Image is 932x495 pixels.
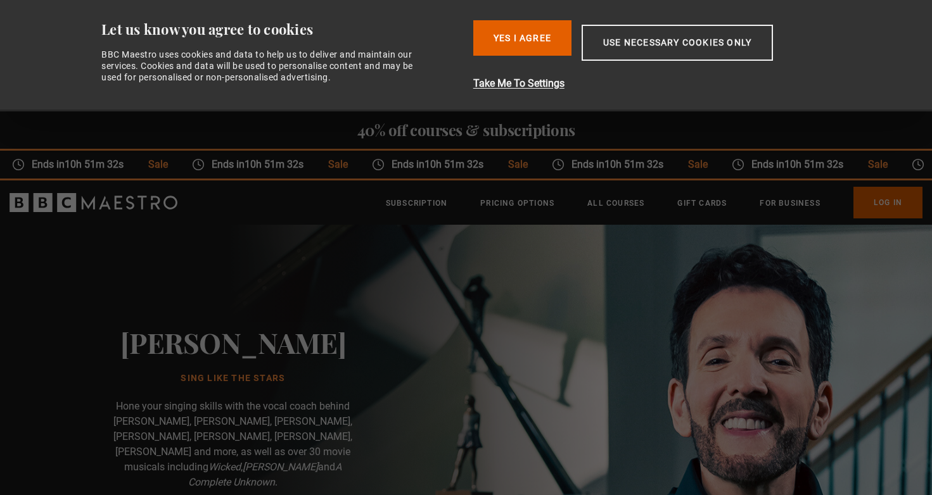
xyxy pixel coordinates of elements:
[677,197,727,210] a: Gift Cards
[232,158,291,170] time: 10h 51m 32s
[191,157,302,172] span: Ends in
[120,326,347,358] h2: [PERSON_NAME]
[853,187,922,218] a: Log In
[10,193,177,212] svg: BBC Maestro
[412,158,471,170] time: 10h 51m 32s
[592,158,651,170] time: 10h 51m 32s
[303,157,347,172] span: Sale
[731,157,842,172] span: Ends in
[483,157,527,172] span: Sale
[843,157,886,172] span: Sale
[386,187,922,218] nav: Primary
[12,157,123,172] span: Ends in
[101,49,427,84] div: BBC Maestro uses cookies and data to help us to deliver and maintain our services. Cookies and da...
[120,373,347,384] h1: Sing Like the Stars
[663,157,706,172] span: Sale
[480,197,554,210] a: Pricing Options
[386,197,447,210] a: Subscription
[473,76,840,91] button: Take Me To Settings
[760,197,820,210] a: For business
[123,157,167,172] span: Sale
[52,158,111,170] time: 10h 51m 32s
[587,197,644,210] a: All Courses
[371,157,482,172] span: Ends in
[771,158,830,170] time: 10h 51m 32s
[473,20,571,56] button: Yes I Agree
[106,399,360,490] p: Hone your singing skills with the vocal coach behind [PERSON_NAME], [PERSON_NAME], [PERSON_NAME],...
[582,25,773,61] button: Use necessary cookies only
[101,20,463,39] div: Let us know you agree to cookies
[551,157,662,172] span: Ends in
